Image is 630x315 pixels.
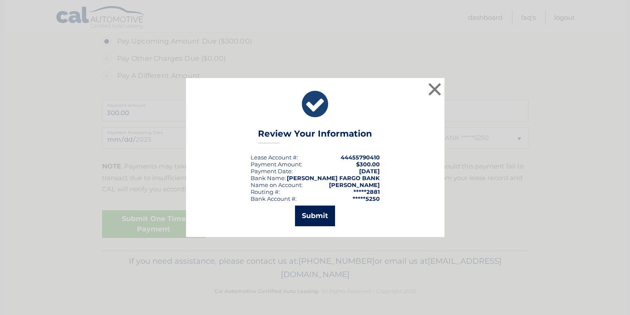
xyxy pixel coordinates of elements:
strong: [PERSON_NAME] FARGO BANK [287,175,380,181]
div: Payment Amount: [251,161,302,168]
h3: Review Your Information [258,128,372,143]
div: Routing #: [251,188,280,195]
div: Bank Name: [251,175,286,181]
strong: 44455790410 [341,154,380,161]
strong: [PERSON_NAME] [329,181,380,188]
button: Submit [295,206,335,226]
span: [DATE] [359,168,380,175]
button: × [426,81,444,98]
span: $300.00 [356,161,380,168]
div: Lease Account #: [251,154,298,161]
span: Payment Date [251,168,292,175]
div: Name on Account: [251,181,303,188]
div: : [251,168,293,175]
div: Bank Account #: [251,195,297,202]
